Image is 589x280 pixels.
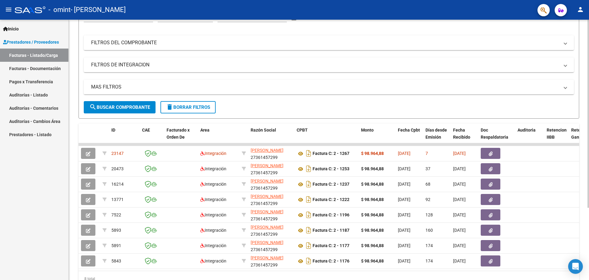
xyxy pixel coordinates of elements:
[425,166,430,171] span: 37
[398,151,410,156] span: [DATE]
[453,243,466,248] span: [DATE]
[313,197,349,202] strong: Factura C: 2 - 1222
[251,128,276,132] span: Razón Social
[425,197,430,202] span: 92
[84,101,156,113] button: Buscar Comprobante
[305,148,313,158] i: Descargar documento
[305,179,313,189] i: Descargar documento
[251,224,292,237] div: 27361457299
[568,259,583,274] div: Open Intercom Messenger
[313,243,349,248] strong: Factura C: 2 - 1177
[84,80,574,94] mat-expansion-panel-header: MAS FILTROS
[398,128,420,132] span: Fecha Cpbt
[515,124,544,151] datatable-header-cell: Auditoria
[200,197,226,202] span: Integración
[453,166,466,171] span: [DATE]
[200,258,226,263] span: Integración
[361,212,384,217] strong: $ 98.964,88
[251,147,292,160] div: 27361457299
[84,35,574,50] mat-expansion-panel-header: FILTROS DEL COMPROBANTE
[71,3,126,17] span: - [PERSON_NAME]
[305,195,313,204] i: Descargar documento
[313,213,349,218] strong: Factura C: 2 - 1196
[361,197,384,202] strong: $ 98.964,88
[251,163,283,168] span: [PERSON_NAME]
[91,84,559,90] mat-panel-title: MAS FILTROS
[361,151,384,156] strong: $ 98.964,88
[142,128,150,132] span: CAE
[313,182,349,187] strong: Factura C: 2 - 1237
[425,258,433,263] span: 174
[200,228,226,233] span: Integración
[518,128,536,132] span: Auditoria
[251,193,292,206] div: 27361457299
[200,243,226,248] span: Integración
[251,239,292,252] div: 27361457299
[425,128,447,140] span: Días desde Emisión
[5,6,12,13] mat-icon: menu
[111,228,121,233] span: 5893
[451,124,478,151] datatable-header-cell: Fecha Recibido
[453,228,466,233] span: [DATE]
[164,124,198,151] datatable-header-cell: Facturado x Orden De
[200,151,226,156] span: Integración
[251,240,283,245] span: [PERSON_NAME]
[423,124,451,151] datatable-header-cell: Días desde Emisión
[89,105,150,110] span: Buscar Comprobante
[200,128,210,132] span: Area
[166,103,173,111] mat-icon: delete
[251,178,292,191] div: 27361457299
[111,128,115,132] span: ID
[251,148,283,153] span: [PERSON_NAME]
[251,162,292,175] div: 27361457299
[361,128,374,132] span: Monto
[305,210,313,220] i: Descargar documento
[251,179,283,183] span: [PERSON_NAME]
[251,254,292,267] div: 27361457299
[294,124,359,151] datatable-header-cell: CPBT
[91,39,559,46] mat-panel-title: FILTROS DEL COMPROBANTE
[48,3,71,17] span: - omint
[167,128,190,140] span: Facturado x Orden De
[453,182,466,187] span: [DATE]
[398,182,410,187] span: [DATE]
[305,241,313,250] i: Descargar documento
[398,243,410,248] span: [DATE]
[453,258,466,263] span: [DATE]
[251,194,283,199] span: [PERSON_NAME]
[577,6,584,13] mat-icon: person
[200,182,226,187] span: Integración
[3,39,59,45] span: Prestadores / Proveedores
[398,212,410,217] span: [DATE]
[425,243,433,248] span: 174
[166,105,210,110] span: Borrar Filtros
[478,124,515,151] datatable-header-cell: Doc Respaldatoria
[313,259,349,264] strong: Factura C: 2 - 1176
[200,212,226,217] span: Integración
[305,164,313,174] i: Descargar documento
[305,256,313,266] i: Descargar documento
[453,151,466,156] span: [DATE]
[361,166,384,171] strong: $ 98.964,88
[453,197,466,202] span: [DATE]
[111,166,124,171] span: 20473
[361,182,384,187] strong: $ 98.964,88
[305,225,313,235] i: Descargar documento
[547,128,567,140] span: Retencion IIBB
[111,212,121,217] span: 7522
[481,128,508,140] span: Doc Respaldatoria
[398,258,410,263] span: [DATE]
[111,151,124,156] span: 23147
[453,212,466,217] span: [DATE]
[544,124,569,151] datatable-header-cell: Retencion IIBB
[297,128,308,132] span: CPBT
[111,258,121,263] span: 5843
[200,166,226,171] span: Integración
[89,103,97,111] mat-icon: search
[251,255,283,260] span: [PERSON_NAME]
[398,166,410,171] span: [DATE]
[425,151,428,156] span: 7
[313,228,349,233] strong: Factura C: 2 - 1187
[425,182,430,187] span: 68
[111,197,124,202] span: 13771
